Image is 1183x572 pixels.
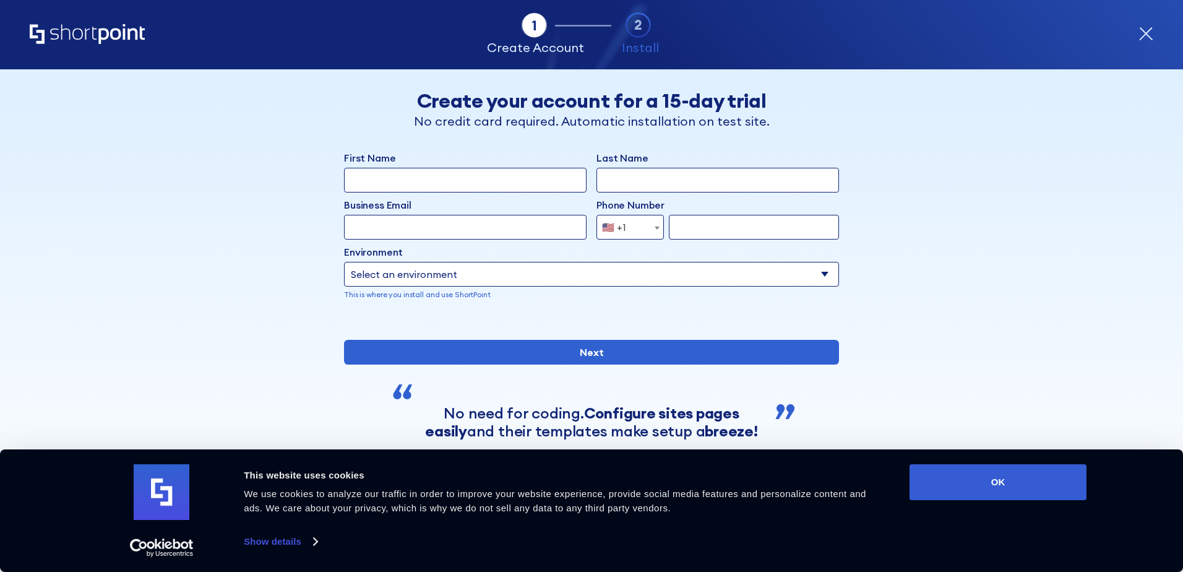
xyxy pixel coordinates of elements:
span: We use cookies to analyze our traffic in order to improve your website experience, provide social... [244,488,866,513]
button: OK [910,464,1086,500]
a: Show details [244,532,317,551]
a: Usercentrics Cookiebot - opens in a new window [108,539,216,557]
img: logo [134,464,189,520]
div: This website uses cookies [244,468,882,483]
